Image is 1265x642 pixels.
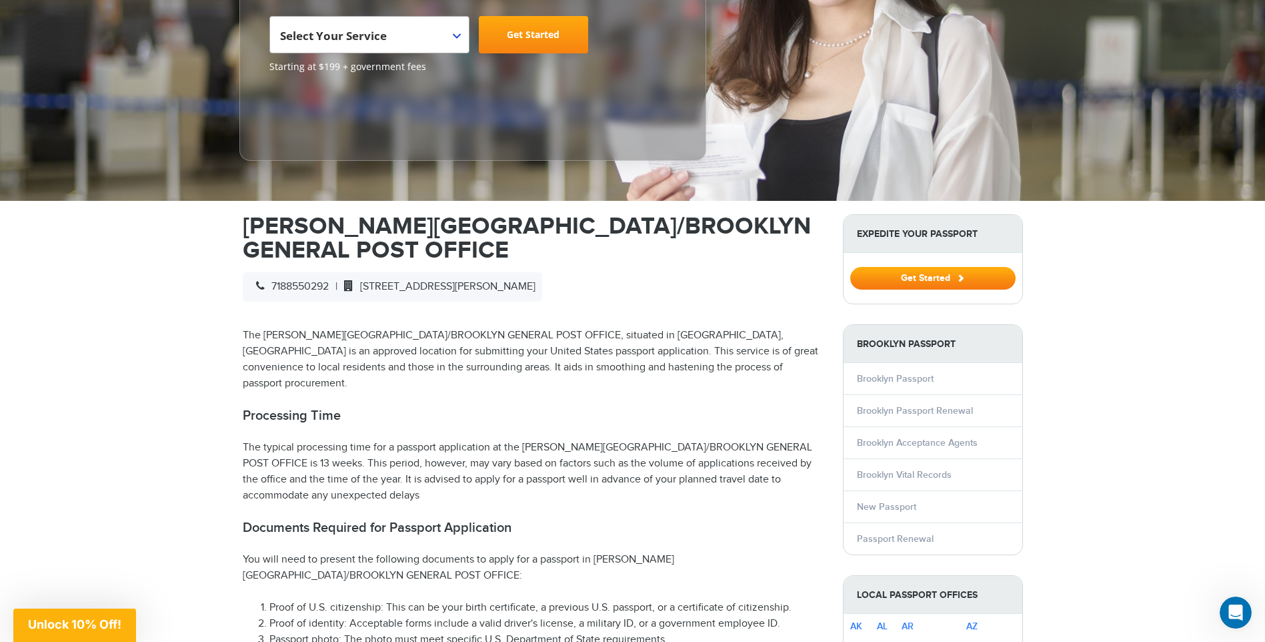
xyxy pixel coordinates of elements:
a: Brooklyn Passport [857,373,934,384]
a: AZ [966,621,978,632]
span: 7188550292 [249,280,329,293]
a: Passport Renewal [857,533,934,545]
a: Get Started [850,272,1016,283]
h2: Documents Required for Passport Application [243,520,823,536]
iframe: Intercom live chat [1220,597,1252,629]
p: The [PERSON_NAME][GEOGRAPHIC_DATA]/BROOKLYN GENERAL POST OFFICE, situated in [GEOGRAPHIC_DATA], [... [243,328,823,392]
strong: Brooklyn Passport [844,325,1022,363]
a: Brooklyn Passport Renewal [857,405,973,416]
p: You will need to present the following documents to apply for a passport in [PERSON_NAME][GEOGRAP... [243,552,823,584]
span: Select Your Service [280,28,387,43]
strong: Local Passport Offices [844,576,1022,614]
div: | [243,272,542,302]
a: AK [850,621,862,632]
strong: Expedite Your Passport [844,215,1022,253]
a: Brooklyn Acceptance Agents [857,437,978,448]
a: Brooklyn Vital Records [857,469,952,480]
li: Proof of U.S. citizenship: This can be your birth certificate, a previous U.S. passport, or a cer... [269,600,823,616]
iframe: Customer reviews powered by Trustpilot [269,80,369,147]
span: Unlock 10% Off! [28,617,121,631]
li: Proof of identity: Acceptable forms include a valid driver's license, a military ID, or a governm... [269,616,823,632]
span: Select Your Service [280,21,455,59]
div: Unlock 10% Off! [13,609,136,642]
h1: [PERSON_NAME][GEOGRAPHIC_DATA]/BROOKLYN GENERAL POST OFFICE [243,214,823,262]
p: The typical processing time for a passport application at the [PERSON_NAME][GEOGRAPHIC_DATA]/BROO... [243,440,823,504]
a: Get Started [479,16,588,53]
a: AR [902,621,914,632]
a: New Passport [857,501,916,513]
button: Get Started [850,267,1016,290]
span: [STREET_ADDRESS][PERSON_NAME] [337,280,535,293]
span: Starting at $199 + government fees [269,60,676,73]
a: AL [877,621,888,632]
span: Select Your Service [269,16,469,53]
h2: Processing Time [243,408,823,424]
